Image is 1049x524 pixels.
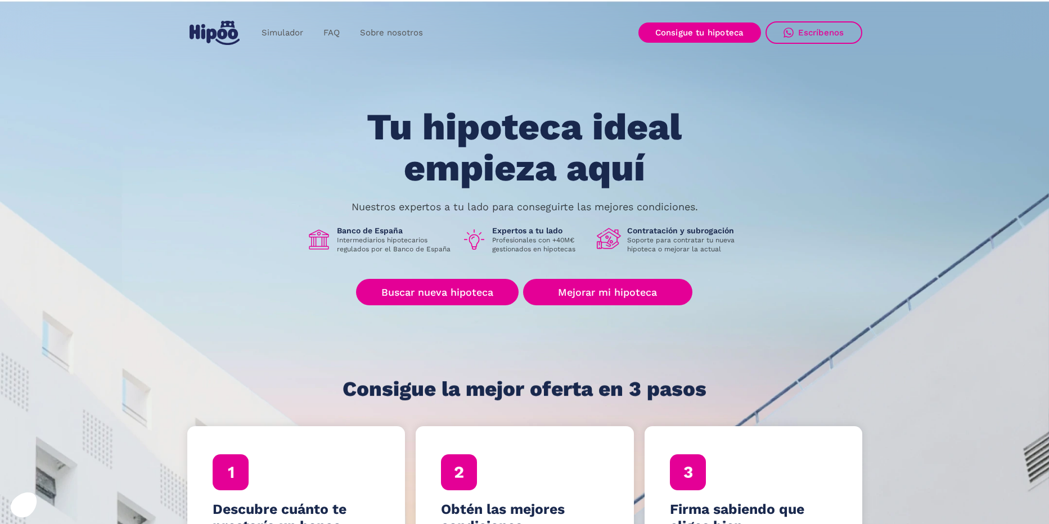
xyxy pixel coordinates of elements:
h1: Expertos a tu lado [492,225,588,236]
p: Nuestros expertos a tu lado para conseguirte las mejores condiciones. [352,202,698,211]
a: FAQ [313,22,350,44]
div: Escríbenos [798,28,844,38]
a: Sobre nosotros [350,22,433,44]
p: Soporte para contratar tu nueva hipoteca o mejorar la actual [627,236,743,254]
a: home [187,16,242,49]
a: Escríbenos [766,21,862,44]
h1: Tu hipoteca ideal empieza aquí [311,107,737,188]
a: Buscar nueva hipoteca [356,279,519,305]
a: Mejorar mi hipoteca [523,279,692,305]
p: Profesionales con +40M€ gestionados en hipotecas [492,236,588,254]
a: Simulador [251,22,313,44]
h1: Contratación y subrogación [627,225,743,236]
p: Intermediarios hipotecarios regulados por el Banco de España [337,236,453,254]
h1: Banco de España [337,225,453,236]
a: Consigue tu hipoteca [638,22,761,43]
h1: Consigue la mejor oferta en 3 pasos [343,378,706,400]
